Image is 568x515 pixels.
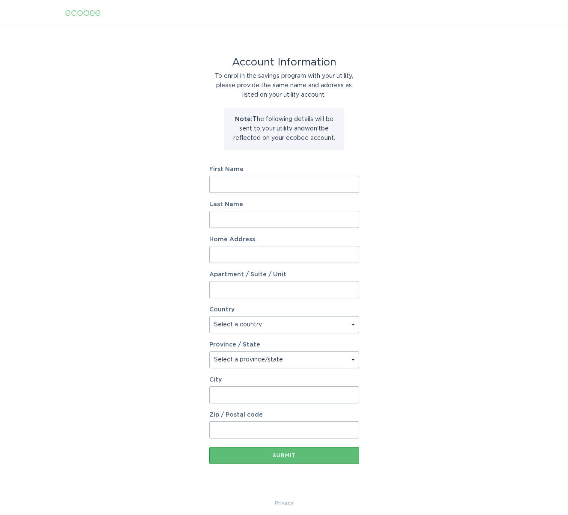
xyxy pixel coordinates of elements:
[209,447,359,464] button: Submit
[209,412,359,418] label: Zip / Postal code
[209,377,359,383] label: City
[209,71,359,100] div: To enrol in the savings program with your utility, please provide the same name and address as li...
[231,115,338,143] p: The following details will be sent to your utility and won't be reflected on your ecobee account.
[209,166,359,172] label: First Name
[209,58,359,67] div: Account Information
[235,116,253,122] strong: Note:
[65,8,101,18] div: ecobee
[209,272,359,278] label: Apartment / Suite / Unit
[214,453,355,458] div: Submit
[209,237,359,243] label: Home Address
[209,342,260,348] label: Province / State
[275,498,294,508] a: Privacy Policy & Terms of Use
[209,307,235,313] label: Country
[209,201,359,207] label: Last Name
